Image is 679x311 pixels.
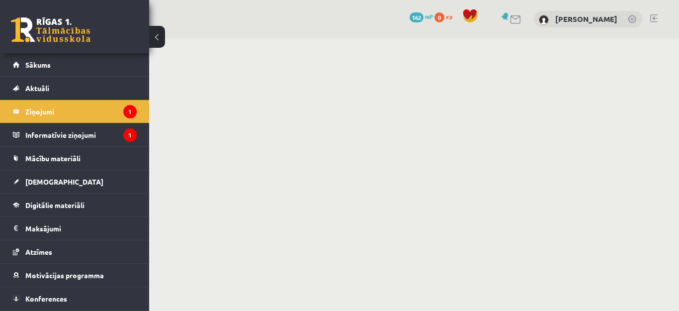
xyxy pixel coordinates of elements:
[410,12,433,20] a: 162 mP
[434,12,444,22] span: 0
[25,271,104,280] span: Motivācijas programma
[13,147,137,170] a: Mācību materiāli
[25,100,137,123] legend: Ziņojumi
[13,100,137,123] a: Ziņojumi1
[25,177,103,186] span: [DEMOGRAPHIC_DATA]
[25,294,67,303] span: Konferences
[410,12,424,22] span: 162
[25,217,137,240] legend: Maksājumi
[25,60,51,69] span: Sākums
[25,247,52,256] span: Atzīmes
[13,240,137,263] a: Atzīmes
[13,77,137,100] a: Aktuāli
[13,53,137,76] a: Sākums
[555,14,617,24] a: [PERSON_NAME]
[25,201,85,209] span: Digitālie materiāli
[25,154,81,163] span: Mācību materiāli
[434,12,457,20] a: 0 xp
[123,105,137,118] i: 1
[425,12,433,20] span: mP
[13,194,137,216] a: Digitālie materiāli
[11,17,90,42] a: Rīgas 1. Tālmācības vidusskola
[13,123,137,146] a: Informatīvie ziņojumi1
[13,287,137,310] a: Konferences
[25,84,49,93] span: Aktuāli
[446,12,452,20] span: xp
[25,123,137,146] legend: Informatīvie ziņojumi
[13,170,137,193] a: [DEMOGRAPHIC_DATA]
[539,15,549,25] img: Gabriela Gusāre
[123,128,137,142] i: 1
[13,217,137,240] a: Maksājumi
[13,264,137,287] a: Motivācijas programma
